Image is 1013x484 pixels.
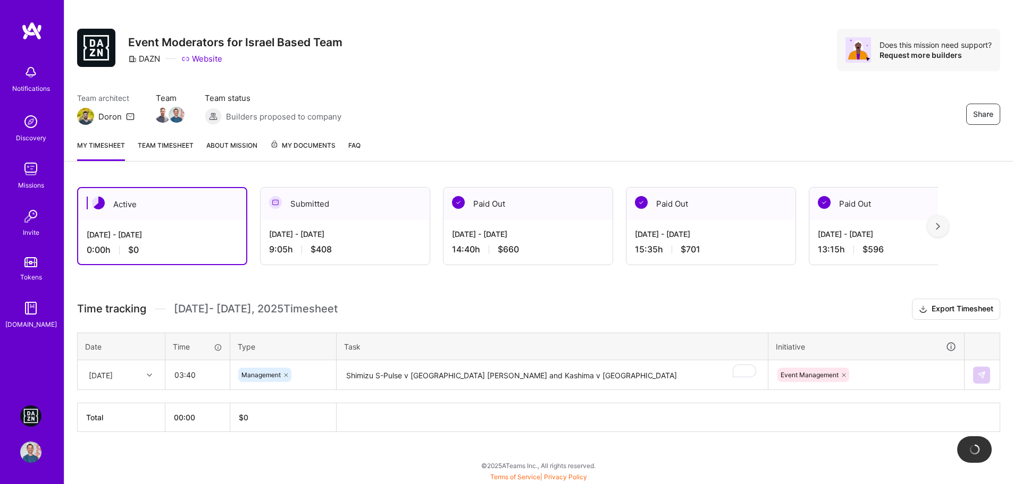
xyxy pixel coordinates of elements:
div: Missions [18,180,44,191]
div: © 2025 ATeams Inc., All rights reserved. [64,452,1013,479]
span: $408 [311,244,332,255]
div: [DATE] - [DATE] [452,228,604,240]
a: Team Member Avatar [156,106,170,124]
img: Company Logo [77,29,115,67]
div: [DATE] - [DATE] [635,228,787,240]
a: DAZN: Event Moderators for Israel Based Team [18,405,44,427]
div: 14:40 h [452,244,604,255]
a: Privacy Policy [544,473,587,481]
a: About Mission [206,140,257,161]
i: icon CompanyGray [128,55,137,63]
div: 9:05 h [269,244,421,255]
div: Does this mission need support? [880,40,992,50]
a: Team Member Avatar [170,106,183,124]
div: Active [78,188,246,220]
img: Submit [977,371,986,379]
div: Request more builders [880,50,992,60]
img: Invite [20,206,41,227]
span: Management [241,371,281,379]
div: [DATE] - [DATE] [269,228,421,240]
a: FAQ [348,140,361,161]
div: [DATE] - [DATE] [818,228,970,240]
img: guide book [20,298,41,319]
span: $596 [863,244,884,255]
span: Team architect [77,92,135,104]
div: Initiative [776,341,957,353]
span: My Documents [270,140,336,151]
div: 0:00 h [87,244,238,256]
img: Submitted [269,196,282,209]
div: Paid Out [443,188,613,220]
div: 15:35 h [635,244,787,255]
span: | [490,473,587,481]
div: DAZN [128,53,160,64]
div: [DATE] [89,369,113,380]
div: Paid Out [809,188,978,220]
div: 13:15 h [818,244,970,255]
a: Website [181,53,222,64]
a: Team timesheet [138,140,194,161]
span: Builders proposed to company [226,111,341,122]
th: Task [337,333,768,360]
div: [DATE] - [DATE] [87,229,238,240]
button: Export Timesheet [912,299,1000,320]
img: Team Architect [77,108,94,125]
img: Paid Out [818,196,831,209]
img: loading [969,444,981,455]
span: Event Management [781,371,839,379]
input: HH:MM [166,361,229,389]
img: Paid Out [635,196,648,209]
th: 00:00 [165,403,230,432]
img: Team Member Avatar [155,107,171,123]
th: Type [230,333,337,360]
img: Avatar [845,37,871,63]
i: icon Chevron [147,372,152,378]
img: DAZN: Event Moderators for Israel Based Team [20,405,41,427]
div: Doron [98,111,122,122]
div: null [973,367,991,384]
div: Tokens [20,271,42,283]
a: My Documents [270,140,336,161]
div: Paid Out [626,188,796,220]
th: Date [78,333,165,360]
i: icon Download [919,304,927,315]
span: $0 [128,244,139,256]
span: Time tracking [77,302,146,316]
div: Notifications [12,83,50,94]
img: Builders proposed to company [205,108,222,125]
div: Invite [23,227,39,238]
span: Share [973,109,993,120]
button: Share [966,104,1000,125]
h3: Event Moderators for Israel Based Team [128,36,342,49]
div: Submitted [261,188,430,220]
span: $701 [681,244,700,255]
span: Team [156,92,183,104]
div: Discovery [16,132,46,143]
th: Total [78,403,165,432]
textarea: To enrich screen reader interactions, please activate Accessibility in Grammarly extension settings [338,361,767,389]
img: Paid Out [452,196,465,209]
a: User Avatar [18,441,44,463]
div: [DOMAIN_NAME] [5,319,57,330]
img: teamwork [20,158,41,180]
i: icon Mail [126,112,135,121]
img: discovery [20,111,41,132]
img: bell [20,62,41,83]
img: Active [92,197,105,209]
span: $660 [498,244,519,255]
img: Team Member Avatar [169,107,185,123]
img: User Avatar [20,441,41,463]
img: tokens [24,257,37,267]
span: $ 0 [239,413,248,422]
span: Team status [205,92,341,104]
div: Time [173,341,222,352]
a: My timesheet [77,140,125,161]
img: right [936,223,940,230]
span: [DATE] - [DATE] , 2025 Timesheet [174,302,338,316]
img: logo [21,21,43,40]
a: Terms of Service [490,473,540,481]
